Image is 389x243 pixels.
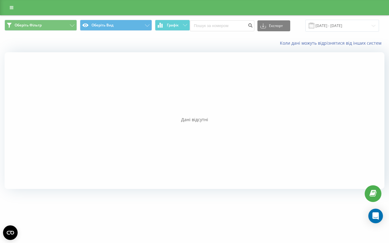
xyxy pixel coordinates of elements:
[167,23,179,27] span: Графік
[3,225,18,240] button: Open CMP widget
[368,209,383,223] div: Open Intercom Messenger
[257,20,290,31] button: Експорт
[5,117,384,123] div: Дані відсутні
[190,20,254,31] input: Пошук за номером
[15,23,42,28] span: Оберіть Фільтр
[80,20,152,31] button: Оберіть Вид
[155,20,190,31] button: Графік
[5,20,77,31] button: Оберіть Фільтр
[280,40,384,46] a: Коли дані можуть відрізнятися вiд інших систем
